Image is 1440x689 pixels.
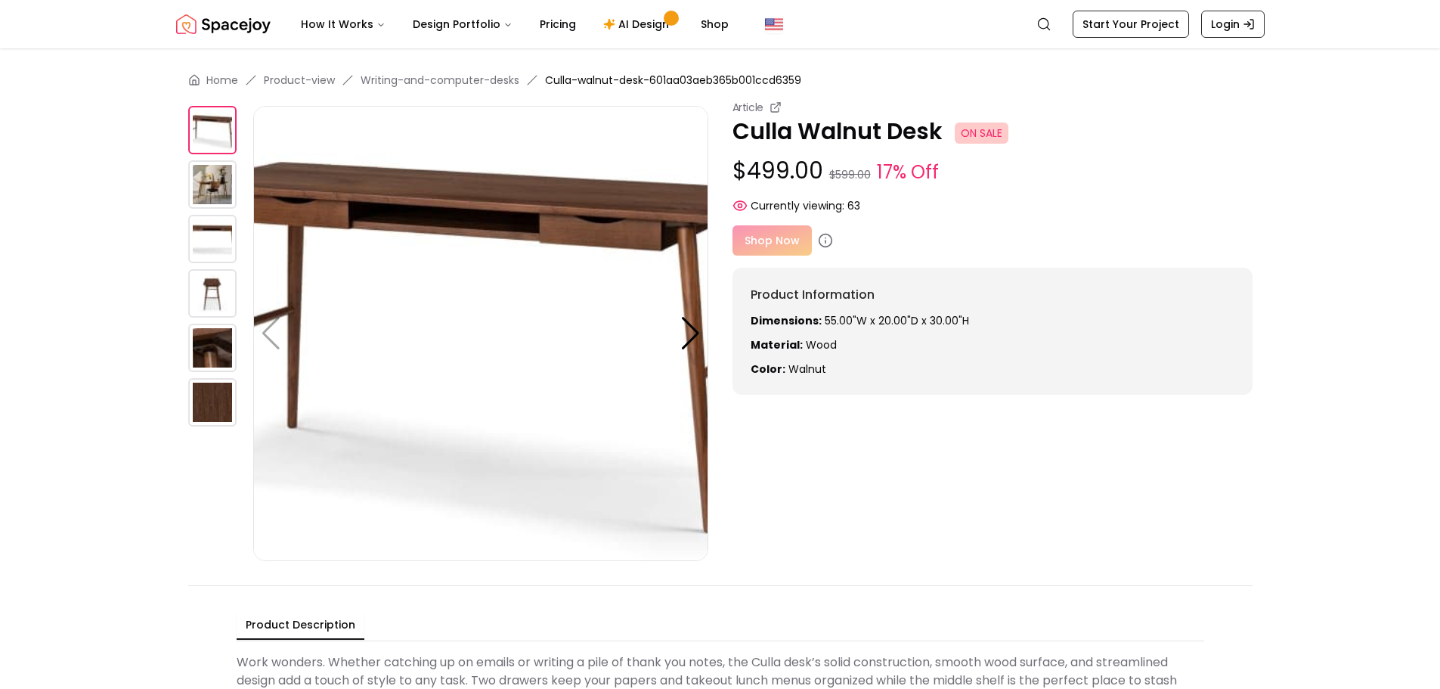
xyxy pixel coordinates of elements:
img: Spacejoy Logo [176,9,271,39]
small: Article [732,100,764,115]
a: Login [1201,11,1265,38]
p: 55.00"W x 20.00"D x 30.00"H [751,313,1234,328]
button: Design Portfolio [401,9,525,39]
img: https://storage.googleapis.com/spacejoy-main/assets/601aa03aeb365b001ccd6359/product_3_lip6blm6fbch [188,378,237,427]
a: Shop [689,9,741,39]
a: Start Your Project [1073,11,1189,38]
img: https://storage.googleapis.com/spacejoy-main/assets/601aa03aeb365b001ccd6359/product_2_6bn4fjbii1lf [188,106,237,154]
img: https://storage.googleapis.com/spacejoy-main/assets/601aa03aeb365b001ccd6359/product_2_6bn4fjbii1lf [253,106,708,561]
small: 17% Off [877,159,939,186]
h6: Product Information [751,286,1234,304]
span: Culla-walnut-desk-601aa03aeb365b001ccd6359 [545,73,801,88]
img: https://storage.googleapis.com/spacejoy-main/assets/601aa03aeb365b001ccd6359/product_2_jafhke8enlkh [188,324,237,372]
span: ON SALE [955,123,1008,144]
a: Spacejoy [176,9,271,39]
span: Currently viewing: [751,198,844,213]
button: How It Works [289,9,398,39]
nav: breadcrumb [188,73,1253,88]
img: United States [765,15,783,33]
a: Pricing [528,9,588,39]
span: walnut [788,362,826,377]
button: Product Description [237,611,364,640]
img: https://storage.googleapis.com/spacejoy-main/assets/601aa03aeb365b001ccd6359/product_1_icmp44a6cbl [188,269,237,318]
strong: Dimensions: [751,313,822,328]
p: $499.00 [732,157,1253,186]
p: Culla Walnut Desk [732,118,1253,145]
small: $599.00 [829,167,871,182]
strong: Color: [751,362,785,377]
span: Wood [806,337,837,352]
span: 63 [847,198,860,213]
a: Writing-and-computer-desks [361,73,519,88]
img: https://storage.googleapis.com/spacejoy-main/assets/601aa03aeb365b001ccd6359/product_0_3ce1p5fb2eg3 [188,215,237,263]
strong: Material: [751,337,803,352]
nav: Main [289,9,741,39]
a: Product-view [264,73,335,88]
a: Home [206,73,238,88]
a: AI Design [591,9,686,39]
img: https://storage.googleapis.com/spacejoy-main/assets/601aa03aeb365b001ccd6359/product_7_7j3gd0pm6pdm [188,160,237,209]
